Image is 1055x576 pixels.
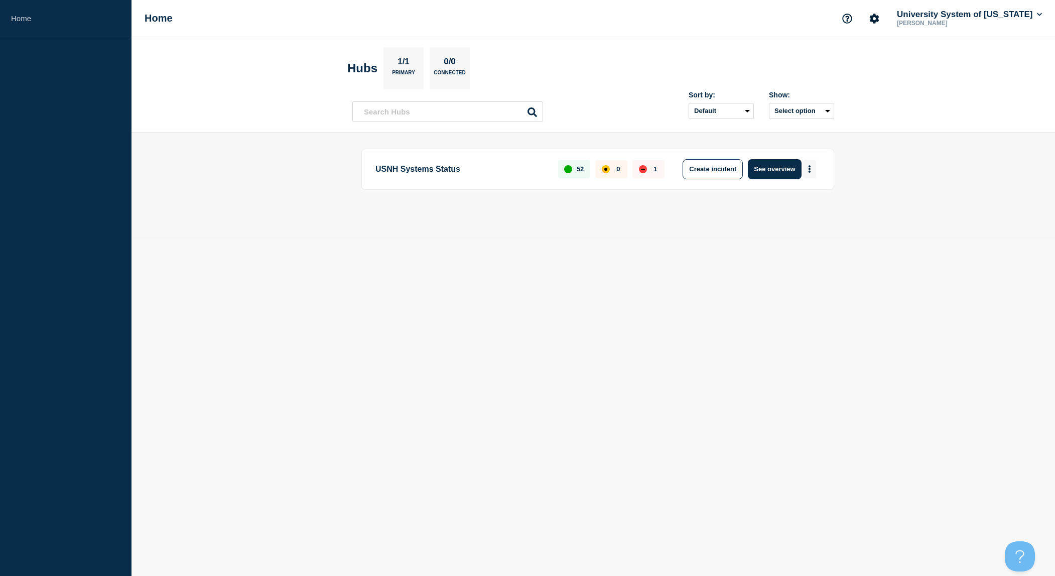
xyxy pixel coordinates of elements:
[392,70,415,80] p: Primary
[347,61,377,75] h2: Hubs
[689,103,754,119] select: Sort by
[564,165,572,173] div: up
[352,101,543,122] input: Search Hubs
[434,70,465,80] p: Connected
[769,91,834,99] div: Show:
[394,57,414,70] p: 1/1
[145,13,173,24] h1: Home
[837,8,858,29] button: Support
[895,10,1044,20] button: University System of [US_STATE]
[653,165,657,173] p: 1
[864,8,885,29] button: Account settings
[895,20,999,27] p: [PERSON_NAME]
[803,160,816,178] button: More actions
[683,159,743,179] button: Create incident
[602,165,610,173] div: affected
[689,91,754,99] div: Sort by:
[1005,541,1035,571] iframe: Help Scout Beacon - Open
[616,165,620,173] p: 0
[375,159,547,179] p: USNH Systems Status
[639,165,647,173] div: down
[748,159,801,179] button: See overview
[577,165,584,173] p: 52
[440,57,460,70] p: 0/0
[769,103,834,119] button: Select option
